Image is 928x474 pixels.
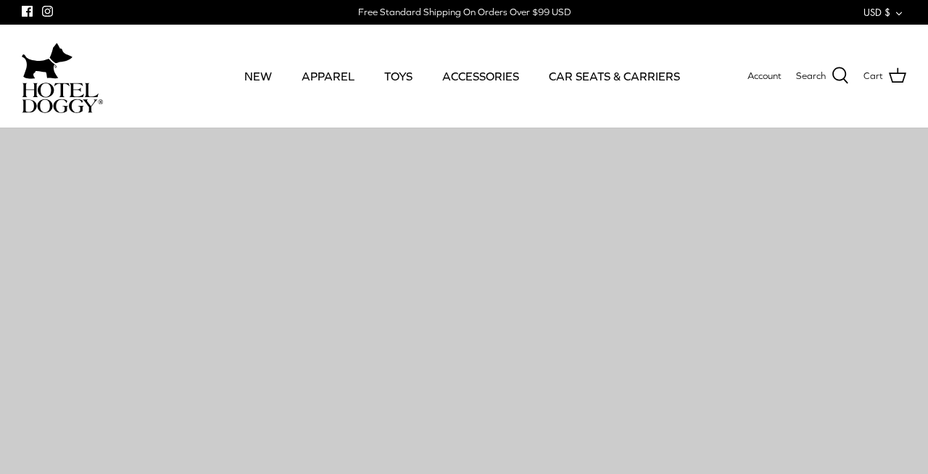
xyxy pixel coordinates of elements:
a: Instagram [42,6,53,17]
a: CAR SEATS & CARRIERS [536,51,693,101]
a: hoteldoggycom [22,39,103,113]
a: Cart [863,67,906,86]
span: Cart [863,69,883,84]
div: Free Standard Shipping On Orders Over $99 USD [358,6,571,19]
div: Primary navigation [215,51,708,101]
a: ACCESSORIES [429,51,532,101]
span: Account [747,70,782,81]
a: Facebook [22,6,33,17]
a: Search [796,67,849,86]
img: dog-icon.svg [22,39,72,83]
a: Account [747,69,782,84]
span: Search [796,69,826,84]
img: hoteldoggycom [22,83,103,113]
a: TOYS [371,51,426,101]
a: NEW [231,51,285,101]
a: APPAREL [289,51,368,101]
a: Free Standard Shipping On Orders Over $99 USD [358,1,571,23]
